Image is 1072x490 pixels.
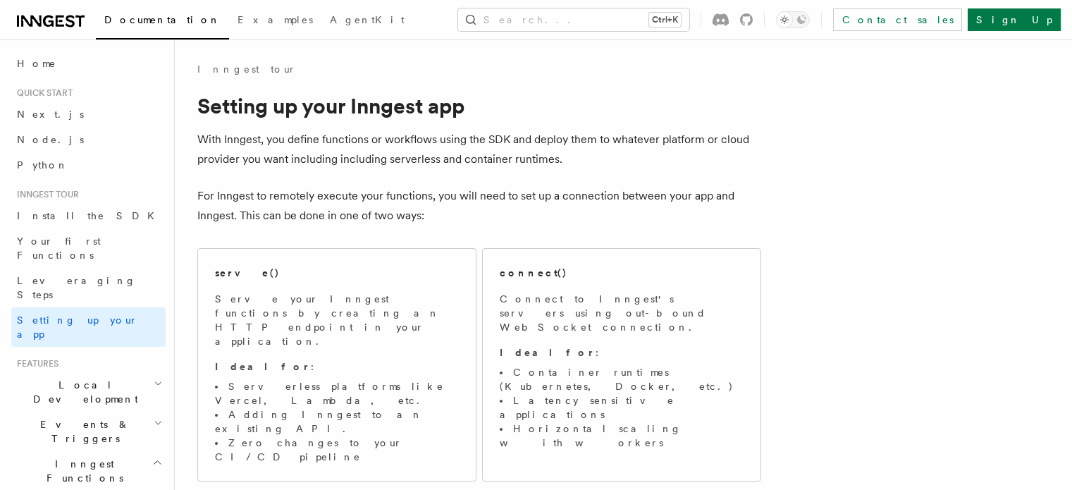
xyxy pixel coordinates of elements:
span: Python [17,159,68,171]
span: AgentKit [330,14,405,25]
span: Next.js [17,109,84,120]
li: Latency sensitive applications [500,393,744,422]
button: Events & Triggers [11,412,166,451]
li: Zero changes to your CI/CD pipeline [215,436,459,464]
strong: Ideal for [215,361,311,372]
span: Inngest Functions [11,457,152,485]
span: Home [17,56,56,71]
li: Serverless platforms like Vercel, Lambda, etc. [215,379,459,408]
li: Container runtimes (Kubernetes, Docker, etc.) [500,365,744,393]
span: Events & Triggers [11,417,154,446]
li: Adding Inngest to an existing API. [215,408,459,436]
a: Your first Functions [11,228,166,268]
strong: Ideal for [500,347,596,358]
span: Local Development [11,378,154,406]
kbd: Ctrl+K [649,13,681,27]
span: Leveraging Steps [17,275,136,300]
a: serve()Serve your Inngest functions by creating an HTTP endpoint in your application.Ideal for:Se... [197,248,476,482]
a: Leveraging Steps [11,268,166,307]
p: For Inngest to remotely execute your functions, you will need to set up a connection between your... [197,186,761,226]
p: With Inngest, you define functions or workflows using the SDK and deploy them to whatever platfor... [197,130,761,169]
a: AgentKit [321,4,413,38]
span: Node.js [17,134,84,145]
button: Toggle dark mode [776,11,810,28]
span: Install the SDK [17,210,163,221]
button: Search...Ctrl+K [458,8,689,31]
span: Inngest tour [11,189,79,200]
h1: Setting up your Inngest app [197,93,761,118]
span: Examples [238,14,313,25]
p: : [500,345,744,360]
a: Contact sales [833,8,962,31]
a: Documentation [96,4,229,39]
p: Connect to Inngest's servers using out-bound WebSocket connection. [500,292,744,334]
li: Horizontal scaling with workers [500,422,744,450]
h2: serve() [215,266,280,280]
a: Examples [229,4,321,38]
a: Sign Up [968,8,1061,31]
a: Inngest tour [197,62,296,76]
h2: connect() [500,266,567,280]
a: connect()Connect to Inngest's servers using out-bound WebSocket connection.Ideal for:Container ru... [482,248,761,482]
a: Install the SDK [11,203,166,228]
p: : [215,360,459,374]
span: Quick start [11,87,73,99]
span: Your first Functions [17,235,101,261]
span: Features [11,358,58,369]
a: Python [11,152,166,178]
span: Setting up your app [17,314,138,340]
a: Node.js [11,127,166,152]
a: Next.js [11,102,166,127]
a: Setting up your app [11,307,166,347]
p: Serve your Inngest functions by creating an HTTP endpoint in your application. [215,292,459,348]
button: Local Development [11,372,166,412]
span: Documentation [104,14,221,25]
a: Home [11,51,166,76]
